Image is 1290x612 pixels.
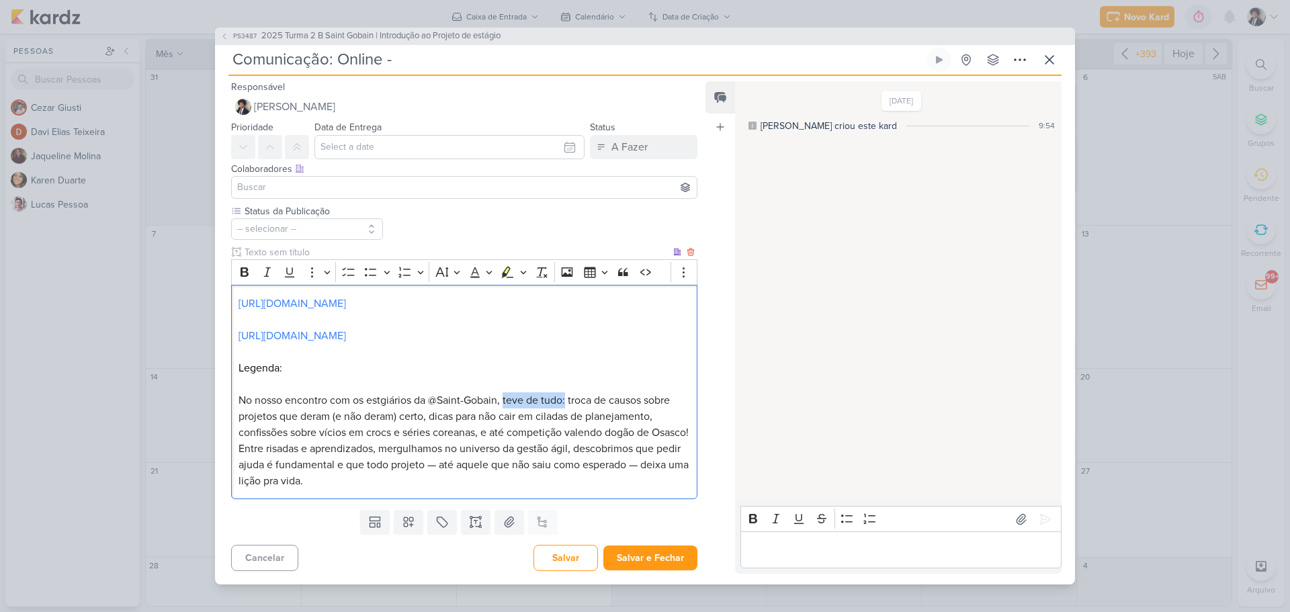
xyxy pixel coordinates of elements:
[242,245,671,259] input: Texto sem título
[254,99,335,115] span: [PERSON_NAME]
[761,119,897,133] div: [PERSON_NAME] criou este kard
[231,95,697,119] button: [PERSON_NAME]
[533,545,598,571] button: Salvar
[228,48,924,72] input: Kard Sem Título
[314,135,585,159] input: Select a date
[611,139,648,155] div: A Fazer
[231,162,697,176] div: Colaboradores
[1039,120,1055,132] div: 9:54
[231,31,259,41] span: PS3487
[239,329,346,343] a: [URL][DOMAIN_NAME]
[740,506,1062,532] div: Editor toolbar
[603,545,697,570] button: Salvar e Fechar
[590,135,697,159] button: A Fazer
[239,360,690,376] p: Legenda:
[740,531,1062,568] div: Editor editing area: main
[314,122,382,133] label: Data de Entrega
[231,285,697,499] div: Editor editing area: main
[239,394,689,488] span: No nosso encontro com os estgiários da @Saint-Gobain, teve de tudo: troca de causos sobre projeto...
[231,122,273,133] label: Prioridade
[220,30,501,43] button: PS3487 2025 Turma 2 B Saint Gobain | Introdução ao Projeto de estágio
[234,179,694,195] input: Buscar
[261,30,501,43] span: 2025 Turma 2 B Saint Gobain | Introdução ao Projeto de estágio
[934,54,945,65] div: Ligar relógio
[235,99,251,115] img: Pedro Luahn Simões
[243,204,383,218] label: Status da Publicação
[231,545,298,571] button: Cancelar
[239,297,346,310] a: [URL][DOMAIN_NAME]
[231,259,697,286] div: Editor toolbar
[231,218,383,240] button: -- selecionar --
[231,81,285,93] label: Responsável
[590,122,615,133] label: Status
